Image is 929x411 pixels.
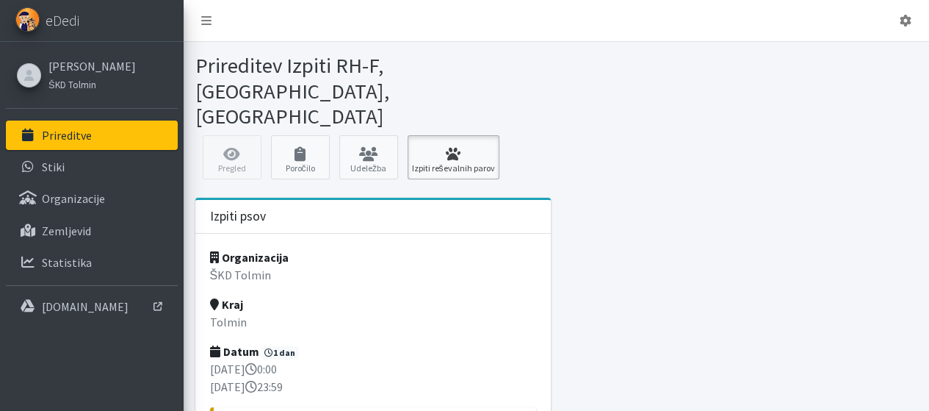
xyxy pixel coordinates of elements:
p: Prireditve [42,128,92,143]
span: eDedi [46,10,79,32]
a: Prireditve [6,121,178,150]
strong: Kraj [210,297,243,312]
a: ŠKD Tolmin [48,75,136,93]
p: ŠKD Tolmin [210,266,537,284]
a: Izpiti reševalnih parov [408,135,499,179]
a: Organizacije [6,184,178,213]
p: Organizacije [42,191,105,206]
strong: Datum [210,344,259,359]
strong: Organizacija [210,250,289,265]
a: [DOMAIN_NAME] [6,292,178,321]
img: eDedi [15,7,40,32]
a: Statistika [6,248,178,277]
p: Tolmin [210,313,537,331]
p: [DOMAIN_NAME] [42,299,129,314]
h3: Izpiti psov [210,209,266,224]
a: [PERSON_NAME] [48,57,136,75]
small: ŠKD Tolmin [48,79,96,90]
p: Statistika [42,255,92,270]
a: Poročilo [271,135,330,179]
a: Stiki [6,152,178,182]
p: Stiki [42,160,65,174]
a: Udeležba [339,135,398,179]
h1: Prireditev Izpiti RH-F, [GEOGRAPHIC_DATA], [GEOGRAPHIC_DATA] [195,53,552,129]
a: Zemljevid [6,216,178,246]
p: [DATE] 0:00 [DATE] 23:59 [210,360,537,396]
p: Zemljevid [42,224,91,238]
span: 1 dan [261,346,300,360]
